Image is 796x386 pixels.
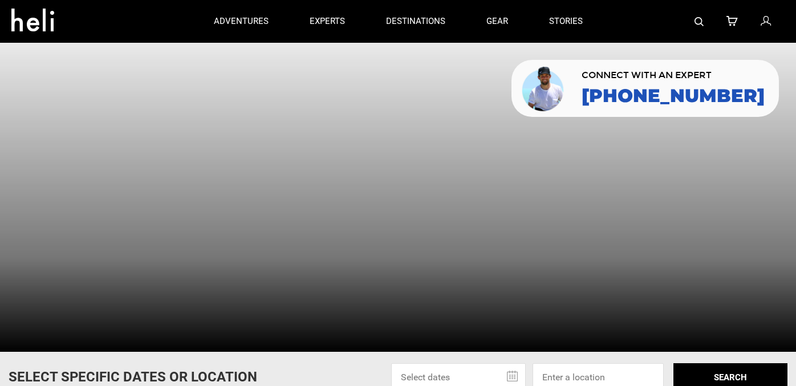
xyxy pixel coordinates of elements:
[520,64,567,112] img: contact our team
[582,86,765,106] a: [PHONE_NUMBER]
[582,71,765,80] span: CONNECT WITH AN EXPERT
[695,17,704,26] img: search-bar-icon.svg
[310,15,345,27] p: experts
[214,15,269,27] p: adventures
[386,15,445,27] p: destinations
